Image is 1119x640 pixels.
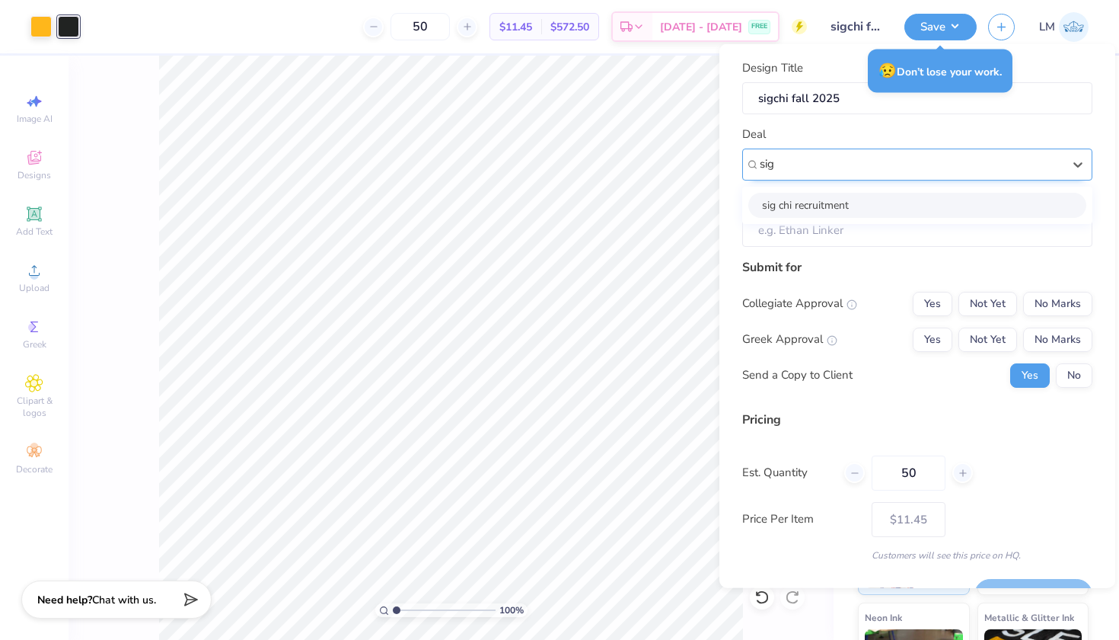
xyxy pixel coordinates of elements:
span: [DATE] - [DATE] [660,19,742,35]
span: LM [1039,18,1055,36]
button: No [1056,363,1092,387]
span: $572.50 [550,19,589,35]
div: Pricing [742,410,1092,428]
label: Price Per Item [742,510,860,528]
input: – – [391,13,450,40]
div: Don’t lose your work. [868,50,1012,93]
button: Yes [1010,363,1050,387]
span: 100 % [499,603,524,617]
span: Upload [19,282,49,294]
span: Chat with us. [92,593,156,607]
button: Not Yet [958,327,1017,351]
input: – – [872,455,945,490]
label: Deal [742,126,766,143]
button: Yes [913,291,952,315]
span: 😥 [878,61,897,81]
div: Customers will see this price on HQ. [742,548,1092,562]
span: Greek [23,338,46,350]
button: No Marks [1023,327,1092,351]
div: Collegiate Approval [742,295,857,312]
button: Yes [913,327,952,351]
span: $11.45 [499,19,532,35]
button: Not Yet [958,291,1017,315]
span: Decorate [16,463,53,475]
a: LM [1039,12,1089,42]
div: Greek Approval [742,331,837,348]
span: Neon Ink [865,610,902,626]
button: No Marks [1023,291,1092,315]
strong: Need help? [37,593,92,607]
div: sig chi recruitment [748,192,1086,217]
span: Designs [18,169,51,181]
label: Est. Quantity [742,464,833,482]
span: Image AI [17,113,53,125]
span: FREE [751,21,767,32]
input: Untitled Design [818,11,893,42]
input: e.g. Ethan Linker [742,214,1092,247]
span: Metallic & Glitter Ink [984,610,1074,626]
label: Design Title [742,59,803,77]
div: Submit for [742,258,1092,276]
span: Clipart & logos [8,395,61,419]
button: Save [904,14,977,40]
div: Send a Copy to Client [742,366,853,384]
img: Lauren Mcdougal [1059,12,1089,42]
span: Add Text [16,226,53,238]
